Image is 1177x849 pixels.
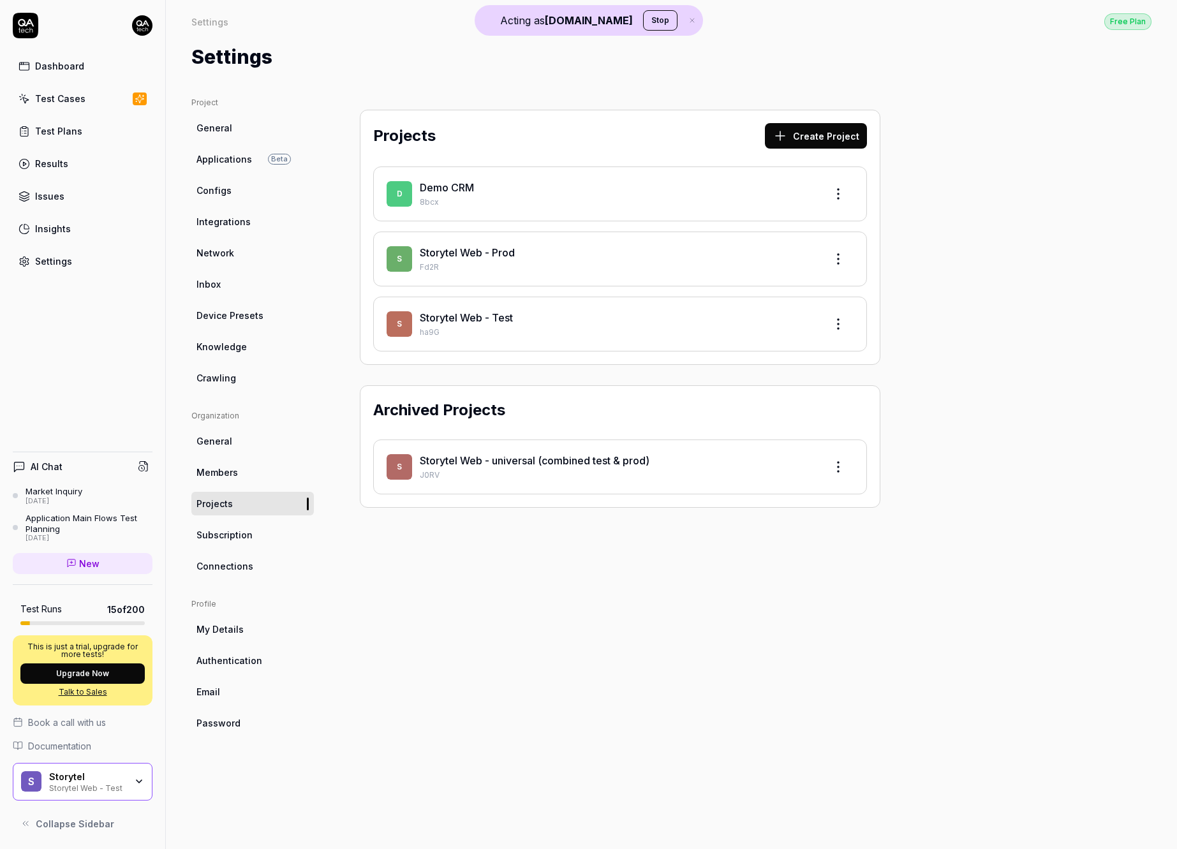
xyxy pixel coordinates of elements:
a: Members [191,461,314,484]
span: Network [196,246,234,260]
p: 8bcx [420,196,815,208]
h5: Test Runs [20,603,62,615]
span: D [387,181,412,207]
a: ApplicationsBeta [191,147,314,171]
span: Book a call with us [28,716,106,729]
span: Password [196,716,241,730]
p: This is just a trial, upgrade for more tests! [20,643,145,658]
div: Issues [35,189,64,203]
a: Projects [191,492,314,515]
span: Collapse Sidebar [36,817,114,831]
a: Settings [13,249,152,274]
a: Connections [191,554,314,578]
a: Demo CRM [420,181,474,194]
a: New [13,553,152,574]
a: Network [191,241,314,265]
a: Device Presets [191,304,314,327]
span: Configs [196,184,232,197]
a: Password [191,711,314,735]
p: J0RV [420,469,815,481]
button: Stop [643,10,677,31]
div: [DATE] [26,534,152,543]
div: Settings [191,15,228,28]
a: Storytel Web - Test [420,311,513,324]
span: Documentation [28,739,91,753]
a: Configs [191,179,314,202]
span: New [79,557,100,570]
span: Beta [268,154,291,165]
div: Profile [191,598,314,610]
a: Authentication [191,649,314,672]
h1: Settings [191,43,272,71]
span: S [387,311,412,337]
h4: AI Chat [31,460,63,473]
div: Storytel Web - Test [49,782,126,792]
a: Documentation [13,739,152,753]
div: Market Inquiry [26,486,82,496]
div: Test Cases [35,92,85,105]
a: Inbox [191,272,314,296]
span: Authentication [196,654,262,667]
a: Dashboard [13,54,152,78]
a: General [191,429,314,453]
a: Market Inquiry[DATE] [13,486,152,505]
span: 15 of 200 [107,603,145,616]
div: Test Plans [35,124,82,138]
span: Connections [196,559,253,573]
img: 7ccf6c19-61ad-4a6c-8811-018b02a1b829.jpg [132,15,152,36]
div: Storytel Web - universal (combined test & prod) [420,453,815,468]
span: Crawling [196,371,236,385]
h2: Archived Projects [373,399,505,422]
span: General [196,434,232,448]
p: Fd2R [420,262,815,273]
span: Applications [196,152,252,166]
a: Insights [13,216,152,241]
div: Organization [191,410,314,422]
span: S [387,454,412,480]
a: Book a call with us [13,716,152,729]
a: Storytel Web - Prod [420,246,515,259]
button: Free Plan [1104,13,1151,30]
span: S [387,246,412,272]
a: General [191,116,314,140]
p: ha9G [420,327,815,338]
div: Application Main Flows Test Planning [26,513,152,534]
div: Insights [35,222,71,235]
span: Integrations [196,215,251,228]
button: Create Project [765,123,867,149]
div: Dashboard [35,59,84,73]
button: Collapse Sidebar [13,811,152,836]
div: Project [191,97,314,108]
span: Members [196,466,238,479]
span: Device Presets [196,309,263,322]
div: Settings [35,255,72,268]
h2: Projects [373,124,436,147]
a: Test Cases [13,86,152,111]
div: Storytel [49,771,126,783]
span: Inbox [196,277,221,291]
span: Knowledge [196,340,247,353]
span: Subscription [196,528,253,542]
button: SStorytelStorytel Web - Test [13,763,152,801]
span: My Details [196,623,244,636]
a: Integrations [191,210,314,233]
div: Results [35,157,68,170]
button: Upgrade Now [20,663,145,684]
a: Email [191,680,314,704]
span: General [196,121,232,135]
span: Projects [196,497,233,510]
a: Subscription [191,523,314,547]
a: Application Main Flows Test Planning[DATE] [13,513,152,542]
span: Email [196,685,220,698]
a: Issues [13,184,152,209]
a: Crawling [191,366,314,390]
a: Test Plans [13,119,152,144]
div: [DATE] [26,497,82,506]
a: My Details [191,617,314,641]
a: Talk to Sales [20,686,145,698]
span: S [21,771,41,792]
a: Knowledge [191,335,314,358]
a: Results [13,151,152,176]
